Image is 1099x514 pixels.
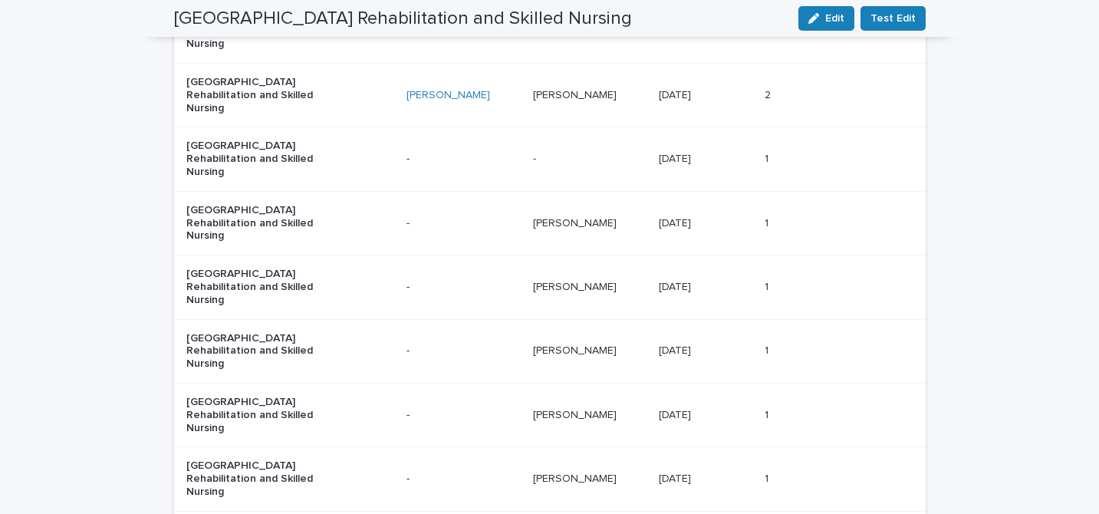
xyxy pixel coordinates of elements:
[174,255,926,319] tr: [GEOGRAPHIC_DATA] Rehabilitation and Skilled Nursing-[PERSON_NAME][PERSON_NAME] [DATE][DATE] 11
[765,86,774,102] p: 2
[186,396,340,434] p: [GEOGRAPHIC_DATA] Rehabilitation and Skilled Nursing
[174,64,926,127] tr: [GEOGRAPHIC_DATA] Rehabilitation and Skilled Nursing[PERSON_NAME] [PERSON_NAME][PERSON_NAME] [DAT...
[406,409,521,422] p: -
[186,140,340,178] p: [GEOGRAPHIC_DATA] Rehabilitation and Skilled Nursing
[186,76,340,114] p: [GEOGRAPHIC_DATA] Rehabilitation and Skilled Nursing
[659,406,694,422] p: [DATE]
[870,11,916,26] span: Test Edit
[659,150,694,166] p: [DATE]
[406,281,521,294] p: -
[174,191,926,255] tr: [GEOGRAPHIC_DATA] Rehabilitation and Skilled Nursing-[PERSON_NAME][PERSON_NAME] [DATE][DATE] 11
[860,6,926,31] button: Test Edit
[174,8,632,30] h2: [GEOGRAPHIC_DATA] Rehabilitation and Skilled Nursing
[174,384,926,447] tr: [GEOGRAPHIC_DATA] Rehabilitation and Skilled Nursing-[PERSON_NAME][PERSON_NAME] [DATE][DATE] 11
[765,150,772,166] p: 1
[659,86,694,102] p: [DATE]
[406,217,521,230] p: -
[406,473,521,486] p: -
[174,447,926,511] tr: [GEOGRAPHIC_DATA] Rehabilitation and Skilled Nursing-[PERSON_NAME][PERSON_NAME] [DATE][DATE] 11
[406,89,490,102] a: [PERSON_NAME]
[765,470,772,486] p: 1
[533,406,620,422] p: [PERSON_NAME]
[186,268,340,306] p: [GEOGRAPHIC_DATA] Rehabilitation and Skilled Nursing
[765,341,772,357] p: 1
[765,278,772,294] p: 1
[659,278,694,294] p: [DATE]
[174,127,926,191] tr: [GEOGRAPHIC_DATA] Rehabilitation and Skilled Nursing--- [DATE][DATE] 11
[406,153,521,166] p: -
[533,278,620,294] p: [PERSON_NAME]
[825,13,844,24] span: Edit
[186,460,340,498] p: [GEOGRAPHIC_DATA] Rehabilitation and Skilled Nursing
[765,214,772,230] p: 1
[659,470,694,486] p: [DATE]
[186,332,340,371] p: [GEOGRAPHIC_DATA] Rehabilitation and Skilled Nursing
[533,150,539,166] p: -
[798,6,854,31] button: Edit
[406,344,521,357] p: -
[533,341,620,357] p: [PERSON_NAME]
[533,470,620,486] p: [PERSON_NAME]
[659,214,694,230] p: [DATE]
[533,214,620,230] p: [PERSON_NAME]
[186,204,340,242] p: [GEOGRAPHIC_DATA] Rehabilitation and Skilled Nursing
[659,341,694,357] p: [DATE]
[533,86,620,102] p: [PERSON_NAME]
[765,406,772,422] p: 1
[174,319,926,383] tr: [GEOGRAPHIC_DATA] Rehabilitation and Skilled Nursing-[PERSON_NAME][PERSON_NAME] [DATE][DATE] 11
